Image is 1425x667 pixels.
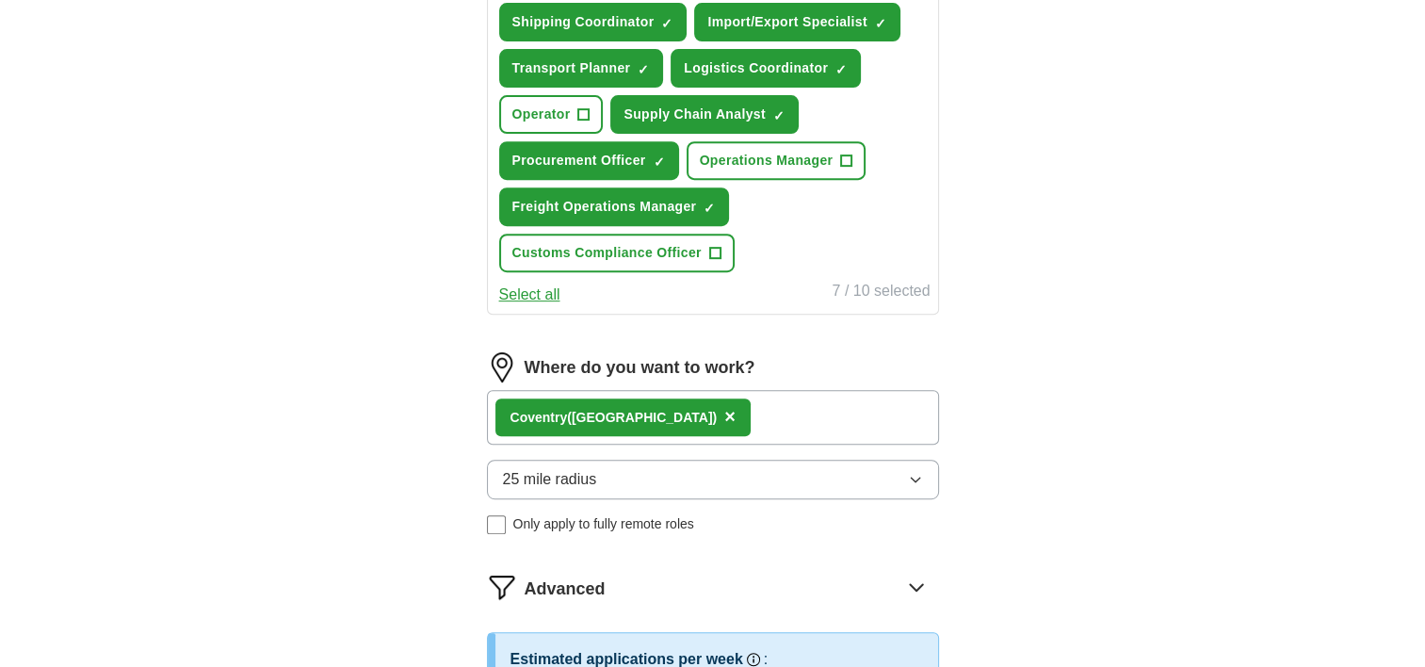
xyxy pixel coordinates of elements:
[499,187,730,226] button: Freight Operations Manager✓
[512,12,655,32] span: Shipping Coordinator
[687,141,866,180] button: Operations Manager
[724,403,736,431] button: ×
[610,95,798,134] button: Supply Chain Analyst✓
[512,58,631,78] span: Transport Planner
[704,201,715,216] span: ✓
[503,468,597,491] span: 25 mile radius
[567,410,717,425] span: ([GEOGRAPHIC_DATA])
[684,58,828,78] span: Logistics Coordinator
[499,95,604,134] button: Operator
[512,197,697,217] span: Freight Operations Manager
[487,515,506,534] input: Only apply to fully remote roles
[694,3,899,41] button: Import/Export Specialist✓
[487,572,517,602] img: filter
[512,243,702,263] span: Customs Compliance Officer
[513,514,694,534] span: Only apply to fully remote roles
[661,16,672,31] span: ✓
[875,16,886,31] span: ✓
[671,49,861,88] button: Logistics Coordinator✓
[623,105,765,124] span: Supply Chain Analyst
[487,352,517,382] img: location.png
[832,280,930,306] div: 7 / 10 selected
[773,108,785,123] span: ✓
[512,105,571,124] span: Operator
[638,62,649,77] span: ✓
[499,284,560,306] button: Select all
[525,577,606,602] span: Advanced
[499,234,735,272] button: Customs Compliance Officer
[724,406,736,427] span: ×
[510,408,718,428] div: entry
[499,3,688,41] button: Shipping Coordinator✓
[499,141,679,180] button: Procurement Officer✓
[707,12,866,32] span: Import/Export Specialist
[700,151,834,171] span: Operations Manager
[487,460,939,499] button: 25 mile radius
[654,155,665,170] span: ✓
[835,62,847,77] span: ✓
[525,355,755,381] label: Where do you want to work?
[510,410,535,425] strong: Cov
[499,49,664,88] button: Transport Planner✓
[512,151,646,171] span: Procurement Officer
